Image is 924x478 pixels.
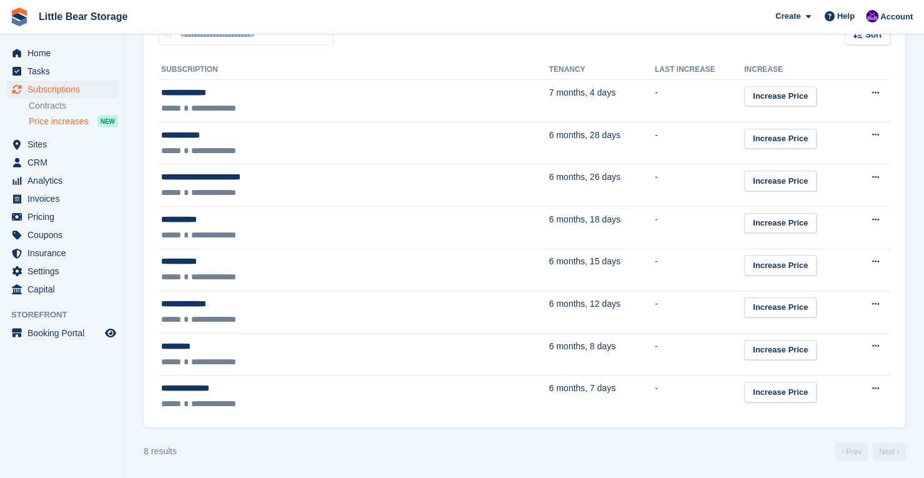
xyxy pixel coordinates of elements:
[6,262,118,280] a: menu
[27,324,102,342] span: Booking Portal
[29,116,89,127] span: Price increases
[34,6,132,27] a: Little Bear Storage
[11,309,124,321] span: Storefront
[27,281,102,298] span: Capital
[29,100,118,112] a: Contracts
[655,333,744,376] td: -
[744,129,817,149] a: Increase Price
[6,190,118,207] a: menu
[880,11,913,23] span: Account
[655,206,744,249] td: -
[97,115,118,127] div: NEW
[159,60,549,80] th: Subscription
[655,60,744,80] th: Last increase
[655,249,744,291] td: -
[6,81,118,98] a: menu
[549,130,620,140] span: 6 months, 28 days
[549,214,620,224] span: 6 months, 18 days
[549,87,616,97] span: 7 months, 4 days
[744,60,852,80] th: Increase
[837,10,855,22] span: Help
[6,154,118,171] a: menu
[744,340,817,361] a: Increase Price
[27,262,102,280] span: Settings
[27,190,102,207] span: Invoices
[27,81,102,98] span: Subscriptions
[833,442,908,461] nav: Page
[27,226,102,244] span: Coupons
[744,213,817,234] a: Increase Price
[835,442,868,461] a: Previous
[744,382,817,402] a: Increase Price
[744,297,817,318] a: Increase Price
[549,256,620,266] span: 6 months, 15 days
[27,154,102,171] span: CRM
[6,324,118,342] a: menu
[144,445,177,458] div: 8 results
[6,281,118,298] a: menu
[6,208,118,226] a: menu
[873,442,905,461] a: Next
[655,164,744,207] td: -
[27,136,102,153] span: Sites
[6,62,118,80] a: menu
[27,208,102,226] span: Pricing
[865,29,882,41] span: Sort
[27,44,102,62] span: Home
[549,60,655,80] th: Tenancy
[655,291,744,334] td: -
[10,7,29,26] img: stora-icon-8386f47178a22dfd0bd8f6a31ec36ba5ce8667c1dd55bd0f319d3a0aa187defe.svg
[6,44,118,62] a: menu
[655,80,744,122] td: -
[549,172,620,182] span: 6 months, 26 days
[27,244,102,262] span: Insurance
[27,62,102,80] span: Tasks
[744,171,817,191] a: Increase Price
[27,172,102,189] span: Analytics
[744,255,817,276] a: Increase Price
[6,172,118,189] a: menu
[655,376,744,417] td: -
[866,10,878,22] img: Henry Hastings
[549,383,616,393] span: 6 months, 7 days
[6,226,118,244] a: menu
[549,299,620,309] span: 6 months, 12 days
[29,114,118,128] a: Price increases NEW
[744,86,817,107] a: Increase Price
[549,341,616,351] span: 6 months, 8 days
[103,326,118,341] a: Preview store
[655,122,744,164] td: -
[6,244,118,262] a: menu
[775,10,800,22] span: Create
[6,136,118,153] a: menu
